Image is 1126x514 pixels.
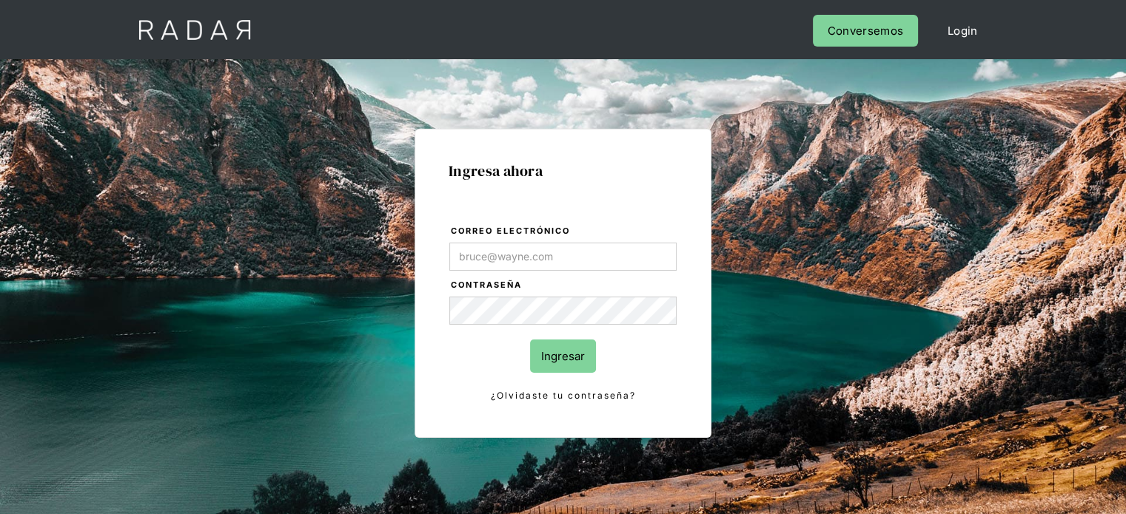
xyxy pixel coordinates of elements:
a: Login [933,15,993,47]
label: Contraseña [451,278,677,293]
label: Correo electrónico [451,224,677,239]
a: Conversemos [813,15,918,47]
form: Login Form [449,223,677,404]
a: ¿Olvidaste tu contraseña? [449,388,677,404]
input: Ingresar [530,339,596,373]
input: bruce@wayne.com [449,243,677,271]
h1: Ingresa ahora [449,163,677,179]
